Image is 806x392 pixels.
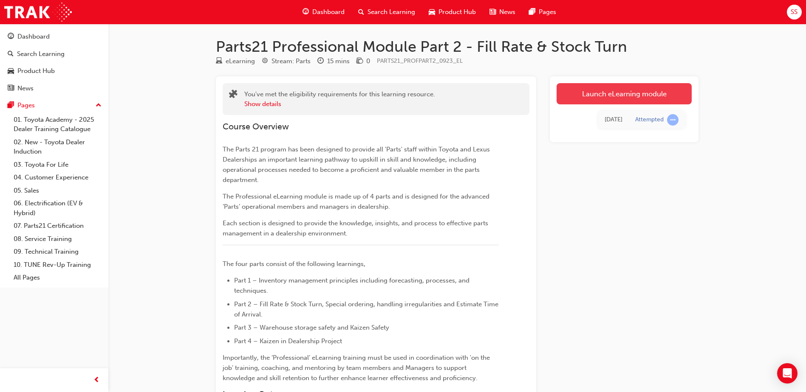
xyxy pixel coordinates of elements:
[368,7,415,17] span: Search Learning
[3,63,105,79] a: Product Hub
[787,5,802,20] button: SS
[3,98,105,113] button: Pages
[539,7,556,17] span: Pages
[667,114,679,126] span: learningRecordVerb_ATTEMPT-icon
[223,260,365,268] span: The four parts consist of the following learnings,
[216,56,255,67] div: Type
[8,102,14,109] span: pages-icon
[366,56,370,66] div: 0
[10,271,105,284] a: All Pages
[96,100,102,111] span: up-icon
[17,32,50,42] div: Dashboard
[10,184,105,197] a: 05. Sales
[605,115,622,125] div: Thu Aug 21 2025 15:08:02 GMT+1000 (Australian Eastern Standard Time)
[483,3,522,21] a: news-iconNews
[10,158,105,171] a: 03. Toyota For Life
[234,277,471,294] span: Part 1 – Inventory management principles including forecasting, processes, and techniques.
[17,84,34,93] div: News
[229,90,238,100] span: puzzle-icon
[262,56,311,67] div: Stream
[223,146,492,184] span: The Parts 21 program has been designed to provide all 'Parts' staff within Toyota and Lexus Deale...
[262,58,268,65] span: target-icon
[223,122,289,132] span: Course Overview
[8,67,14,75] span: car-icon
[303,7,309,17] span: guage-icon
[356,58,363,65] span: money-icon
[223,219,490,237] span: Each section is designed to provide the knowledge, insights, and process to effective parts manag...
[271,56,311,66] div: Stream: Parts
[234,300,500,318] span: Part 2 – Fill Rate & Stock Turn, Special ordering, handling irregularities and Estimate Time of A...
[10,232,105,246] a: 08. Service Training
[529,7,535,17] span: pages-icon
[4,3,72,22] img: Trak
[17,66,55,76] div: Product Hub
[3,29,105,45] a: Dashboard
[312,7,345,17] span: Dashboard
[8,50,14,58] span: search-icon
[296,3,351,21] a: guage-iconDashboard
[557,83,692,104] a: Launch eLearning module
[234,337,342,345] span: Part 4 – Kaizen in Dealership Project
[8,33,14,41] span: guage-icon
[10,258,105,272] a: 10. TUNE Rev-Up Training
[351,3,422,21] a: search-iconSearch Learning
[777,363,798,384] div: Open Intercom Messenger
[791,7,798,17] span: SS
[244,90,435,109] div: You've met the eligibility requirements for this learning resource.
[3,81,105,96] a: News
[3,27,105,98] button: DashboardSearch LearningProduct HubNews
[10,245,105,258] a: 09. Technical Training
[10,197,105,219] a: 06. Electrification (EV & Hybrid)
[216,37,699,56] h1: Parts21 Professional Module Part 2 - Fill Rate & Stock Turn
[3,46,105,62] a: Search Learning
[226,56,255,66] div: eLearning
[8,85,14,92] span: news-icon
[438,7,476,17] span: Product Hub
[356,56,370,67] div: Price
[317,56,350,67] div: Duration
[223,193,491,210] span: The Professional eLearning module is made up of 4 parts and is designed for the advanced ‘Parts’ ...
[17,101,35,110] div: Pages
[93,375,100,386] span: prev-icon
[327,56,350,66] div: 15 mins
[17,49,65,59] div: Search Learning
[489,7,496,17] span: news-icon
[10,219,105,232] a: 07. Parts21 Certification
[216,58,222,65] span: learningResourceType_ELEARNING-icon
[10,136,105,158] a: 02. New - Toyota Dealer Induction
[522,3,563,21] a: pages-iconPages
[377,57,463,64] span: Learning resource code
[10,113,105,136] a: 01. Toyota Academy - 2025 Dealer Training Catalogue
[244,99,281,109] button: Show details
[635,116,664,124] div: Attempted
[358,7,364,17] span: search-icon
[223,354,492,382] span: Importantly, the ‘Professional’ eLearning training must be used in coordination with 'on the job'...
[429,7,435,17] span: car-icon
[234,324,389,331] span: Part 3 – Warehouse storage safety and Kaizen Safety
[317,58,324,65] span: clock-icon
[499,7,515,17] span: News
[422,3,483,21] a: car-iconProduct Hub
[10,171,105,184] a: 04. Customer Experience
